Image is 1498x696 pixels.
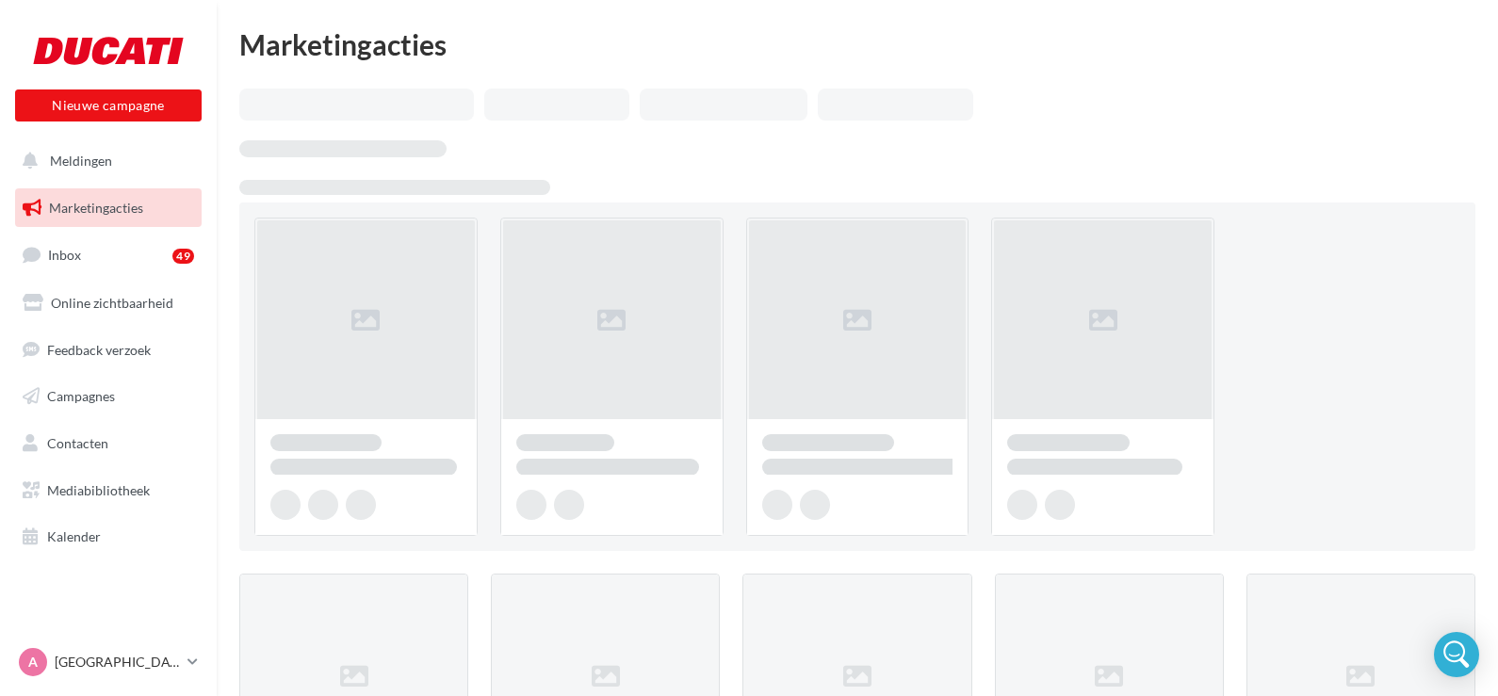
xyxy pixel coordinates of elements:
span: Contacten [47,435,108,451]
button: Meldingen [11,141,198,181]
span: Kalender [47,528,101,544]
a: Mediabibliotheek [11,471,205,510]
a: Online zichtbaarheid [11,283,205,323]
span: Online zichtbaarheid [51,295,173,311]
span: Feedback verzoek [47,341,151,357]
a: A [GEOGRAPHIC_DATA] [15,644,202,680]
p: [GEOGRAPHIC_DATA] [55,653,180,672]
a: Kalender [11,517,205,557]
span: Campagnes [47,388,115,404]
a: Marketingacties [11,188,205,228]
a: Campagnes [11,377,205,416]
button: Nieuwe campagne [15,89,202,121]
a: Feedback verzoek [11,331,205,370]
a: Inbox49 [11,235,205,275]
div: Marketingacties [239,30,1475,58]
span: Inbox [48,247,81,263]
span: A [28,653,38,672]
span: Marketingacties [49,200,143,216]
span: Mediabibliotheek [47,482,150,498]
div: Open Intercom Messenger [1434,632,1479,677]
a: Contacten [11,424,205,463]
div: 49 [172,249,194,264]
span: Meldingen [50,153,112,169]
